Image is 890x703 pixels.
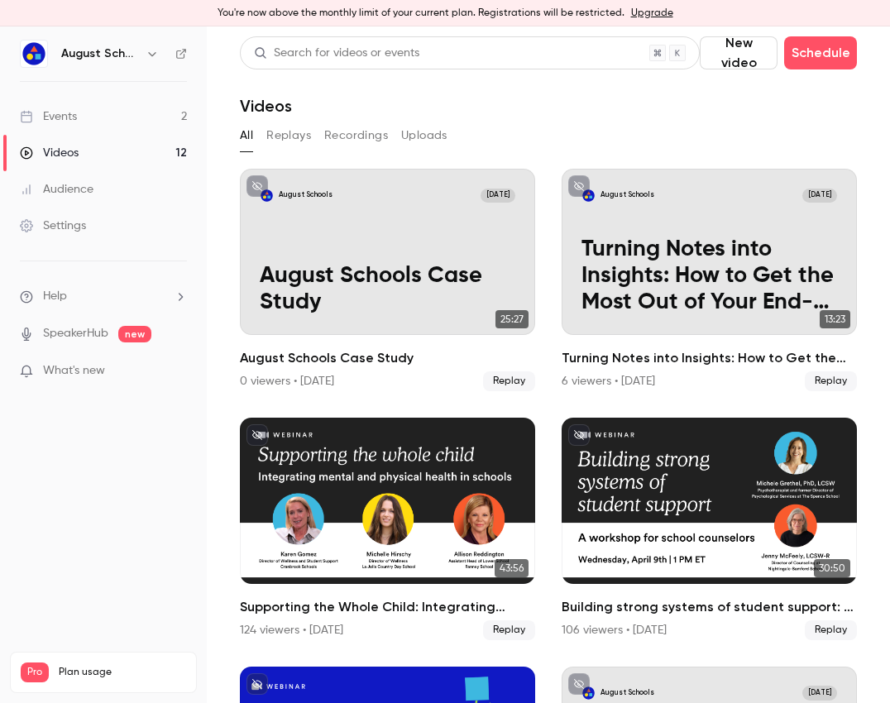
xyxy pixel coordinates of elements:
[700,36,778,69] button: New video
[631,7,673,20] a: Upgrade
[20,218,86,234] div: Settings
[246,424,268,446] button: unpublished
[240,169,535,391] li: August Schools Case Study
[240,622,343,638] div: 124 viewers • [DATE]
[483,620,535,640] span: Replay
[260,263,516,315] p: August Schools Case Study
[562,418,857,640] a: 30:50Building strong systems of student support: A workshop for school counselors106 viewers • [D...
[240,418,535,640] li: Supporting the Whole Child: Integrating Mental and Physical Health in Schools
[562,597,857,617] h2: Building strong systems of student support: A workshop for school counselors
[401,122,447,149] button: Uploads
[20,181,93,198] div: Audience
[562,169,857,391] a: Turning Notes into Insights: How to Get the Most Out of Your End-of-Year DataAugust Schools[DATE]...
[43,362,105,380] span: What's new
[246,673,268,695] button: unpublished
[820,310,850,328] span: 13:23
[601,688,654,698] p: August Schools
[495,559,529,577] span: 43:56
[568,424,590,446] button: unpublished
[481,189,515,203] span: [DATE]
[118,326,151,342] span: new
[61,45,139,62] h6: August Schools
[805,620,857,640] span: Replay
[601,190,654,200] p: August Schools
[240,36,857,693] section: Videos
[324,122,388,149] button: Recordings
[483,371,535,391] span: Replay
[59,666,186,679] span: Plan usage
[240,96,292,116] h1: Videos
[562,169,857,391] li: Turning Notes into Insights: How to Get the Most Out of Your End-of-Year Data
[568,175,590,197] button: unpublished
[802,189,837,203] span: [DATE]
[562,418,857,640] li: Building strong systems of student support: A workshop for school counselors
[562,622,667,638] div: 106 viewers • [DATE]
[167,364,187,379] iframe: Noticeable Trigger
[240,418,535,640] a: 43:56Supporting the Whole Child: Integrating Mental and Physical Health in Schools124 viewers • [...
[20,288,187,305] li: help-dropdown-opener
[814,559,850,577] span: 30:50
[240,169,535,391] a: August Schools Case StudyAugust Schools[DATE]August Schools Case Study25:27August Schools Case St...
[279,190,333,200] p: August Schools
[581,237,838,315] p: Turning Notes into Insights: How to Get the Most Out of Your End-of-Year Data
[802,686,837,700] span: [DATE]
[246,175,268,197] button: unpublished
[266,122,311,149] button: Replays
[20,108,77,125] div: Events
[21,662,49,682] span: Pro
[240,597,535,617] h2: Supporting the Whole Child: Integrating Mental and Physical Health in Schools
[254,45,419,62] div: Search for videos or events
[495,310,529,328] span: 25:27
[240,373,334,390] div: 0 viewers • [DATE]
[562,348,857,368] h2: Turning Notes into Insights: How to Get the Most Out of Your End-of-Year Data
[240,122,253,149] button: All
[43,288,67,305] span: Help
[21,41,47,67] img: August Schools
[562,373,655,390] div: 6 viewers • [DATE]
[784,36,857,69] button: Schedule
[240,348,535,368] h2: August Schools Case Study
[20,145,79,161] div: Videos
[568,673,590,695] button: unpublished
[43,325,108,342] a: SpeakerHub
[805,371,857,391] span: Replay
